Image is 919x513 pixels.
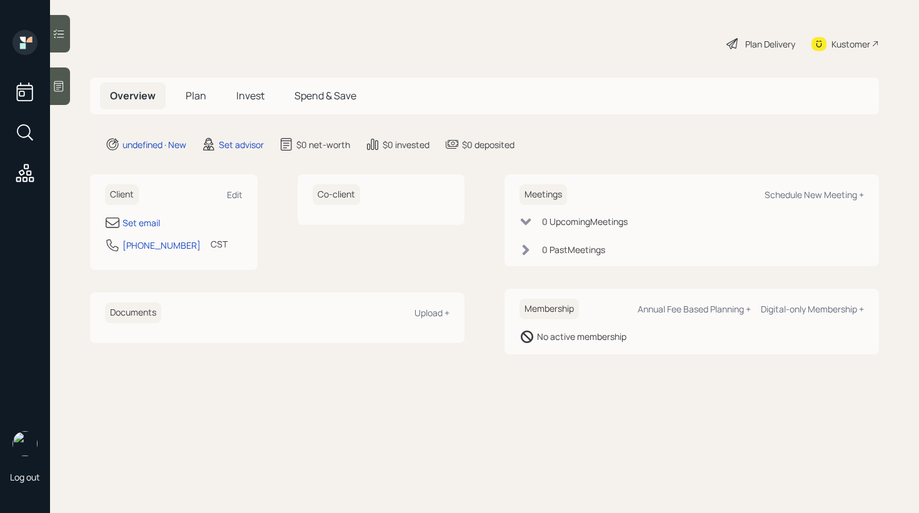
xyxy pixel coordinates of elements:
div: Upload + [414,307,449,319]
span: Spend & Save [294,89,356,102]
h6: Client [105,184,139,205]
span: Plan [186,89,206,102]
div: Schedule New Meeting + [765,189,864,201]
img: retirable_logo.png [13,431,38,456]
h6: Documents [105,302,161,323]
div: No active membership [537,330,626,343]
div: undefined · New [123,138,186,151]
h6: Membership [520,299,579,319]
span: Invest [236,89,264,102]
div: $0 deposited [462,138,515,151]
div: 0 Upcoming Meeting s [542,215,628,228]
div: 0 Past Meeting s [542,243,605,256]
h6: Co-client [313,184,360,205]
span: Overview [110,89,156,102]
h6: Meetings [520,184,567,205]
div: Set advisor [219,138,264,151]
div: Edit [227,189,243,201]
div: [PHONE_NUMBER] [123,239,201,252]
div: Annual Fee Based Planning + [638,303,751,315]
div: Log out [10,471,40,483]
div: CST [211,237,228,251]
div: Kustomer [831,37,870,51]
div: Set email [123,216,160,229]
div: $0 invested [383,138,429,151]
div: Plan Delivery [745,37,795,51]
div: Digital-only Membership + [761,303,864,315]
div: $0 net-worth [296,138,350,151]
